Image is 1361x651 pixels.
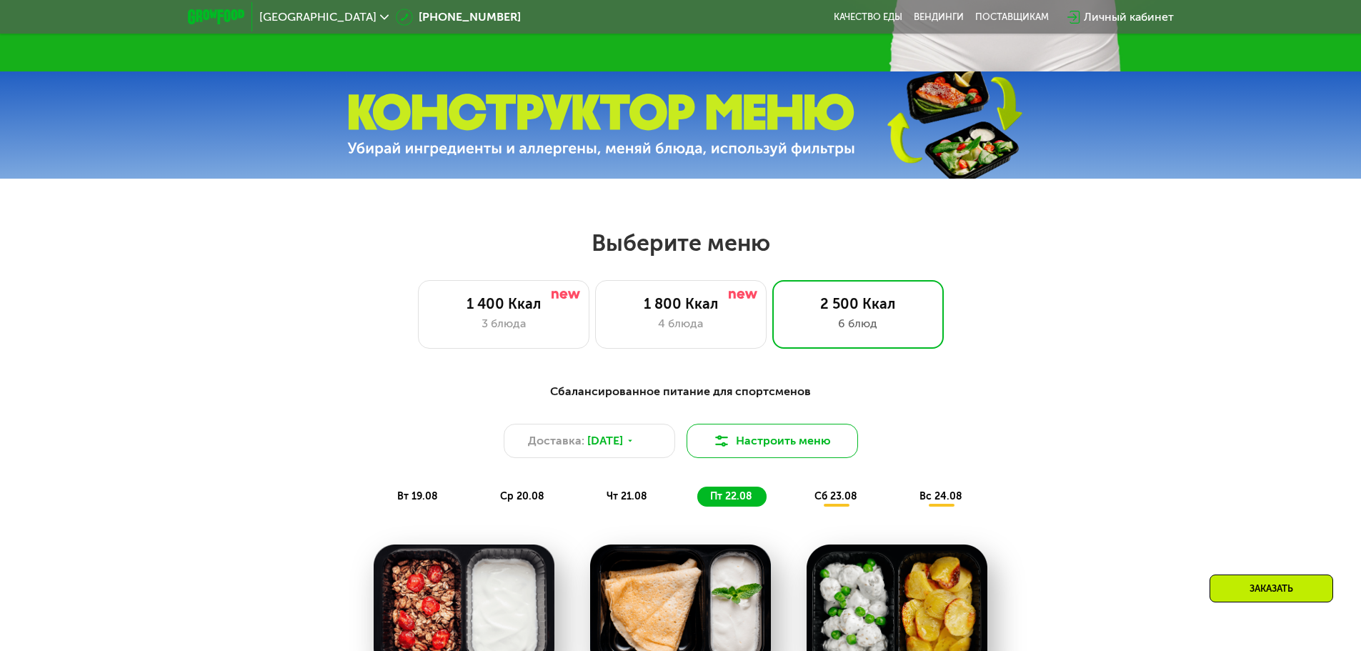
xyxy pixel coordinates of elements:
a: Качество еды [834,11,902,23]
div: 1 400 Ккал [433,295,574,312]
a: [PHONE_NUMBER] [396,9,521,26]
span: Доставка: [528,432,584,449]
span: чт 21.08 [607,490,647,502]
span: вт 19.08 [397,490,438,502]
h2: Выберите меню [46,229,1315,257]
div: Сбалансированное питание для спортсменов [258,383,1104,401]
span: сб 23.08 [814,490,857,502]
a: Вендинги [914,11,964,23]
span: [DATE] [587,432,623,449]
div: 1 800 Ккал [610,295,752,312]
span: вс 24.08 [919,490,962,502]
span: пт 22.08 [710,490,752,502]
div: 3 блюда [433,315,574,332]
div: 4 блюда [610,315,752,332]
span: [GEOGRAPHIC_DATA] [259,11,377,23]
div: Личный кабинет [1084,9,1174,26]
div: 2 500 Ккал [787,295,929,312]
div: Заказать [1210,575,1333,602]
span: ср 20.08 [500,490,544,502]
div: поставщикам [975,11,1049,23]
div: 6 блюд [787,315,929,332]
button: Настроить меню [687,424,858,458]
